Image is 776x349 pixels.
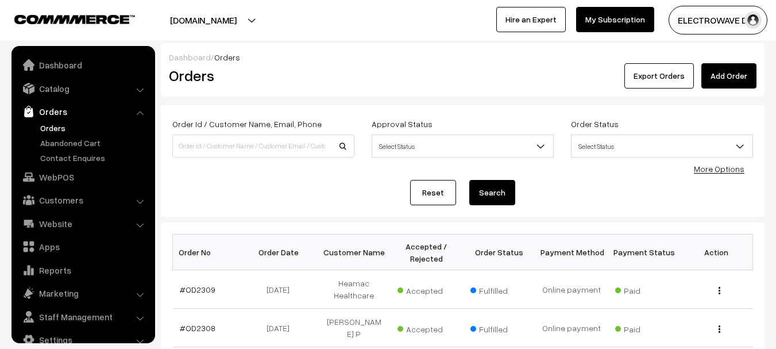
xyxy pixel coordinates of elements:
[680,235,752,270] th: Action
[410,180,456,205] a: Reset
[14,306,151,327] a: Staff Management
[180,323,215,333] a: #OD2308
[14,236,151,257] a: Apps
[496,7,566,32] a: Hire an Expert
[180,285,215,294] a: #OD2309
[245,309,318,347] td: [DATE]
[608,235,680,270] th: Payment Status
[169,51,756,63] div: /
[535,235,608,270] th: Payment Method
[14,11,115,25] a: COMMMERCE
[719,287,720,294] img: Menu
[14,260,151,281] a: Reports
[615,320,673,335] span: Paid
[615,282,673,297] span: Paid
[470,320,528,335] span: Fulfilled
[701,63,756,89] a: Add Order
[172,135,354,158] input: Order Id / Customer Name / Customer Email / Customer Phone
[173,235,245,270] th: Order No
[245,235,318,270] th: Order Date
[390,235,462,270] th: Accepted / Rejected
[535,270,608,309] td: Online payment
[469,180,515,205] button: Search
[37,137,151,149] a: Abandoned Cart
[14,190,151,210] a: Customers
[14,167,151,187] a: WebPOS
[318,235,390,270] th: Customer Name
[14,101,151,122] a: Orders
[37,122,151,134] a: Orders
[624,63,694,89] button: Export Orders
[372,118,433,130] label: Approval Status
[669,6,767,34] button: ELECTROWAVE DE…
[535,309,608,347] td: Online payment
[397,282,455,297] span: Accepted
[571,118,619,130] label: Order Status
[372,135,554,158] span: Select Status
[719,325,720,333] img: Menu
[318,309,390,347] td: [PERSON_NAME] P
[572,136,752,156] span: Select Status
[372,136,553,156] span: Select Status
[37,152,151,164] a: Contact Enquires
[172,118,322,130] label: Order Id / Customer Name, Email, Phone
[245,270,318,309] td: [DATE]
[214,52,240,62] span: Orders
[14,283,151,304] a: Marketing
[14,15,135,24] img: COMMMERCE
[463,235,535,270] th: Order Status
[130,6,277,34] button: [DOMAIN_NAME]
[470,282,528,297] span: Fulfilled
[571,135,753,158] span: Select Status
[14,55,151,75] a: Dashboard
[397,320,455,335] span: Accepted
[576,7,654,32] a: My Subscription
[694,164,744,174] a: More Options
[169,52,211,62] a: Dashboard
[169,67,353,85] h2: Orders
[318,270,390,309] td: Heamac Healthcare
[744,11,762,29] img: user
[14,78,151,99] a: Catalog
[14,213,151,234] a: Website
